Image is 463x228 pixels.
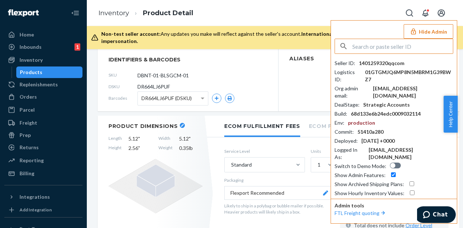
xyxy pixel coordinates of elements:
[20,170,34,177] div: Billing
[68,6,82,20] button: Close Navigation
[138,135,140,142] span: "
[224,203,334,215] p: Likely to ship in a polybag or bubble mailer if possible. Heavier products will likely ship in a ...
[20,56,43,64] div: Inventory
[224,177,334,183] p: Packaging
[4,91,82,103] a: Orders
[289,56,449,61] h2: Aliases
[109,72,137,78] span: SKU
[75,43,80,51] div: 1
[365,69,453,83] div: 01GTGMJQ6MP8N5MBRM1G39BWZ7
[158,135,173,142] span: Width
[16,66,83,78] a: Products
[20,69,42,76] div: Products
[335,172,386,179] div: Show Admin Features :
[417,206,456,224] iframe: Opens a widget where you can chat to one of our agents
[20,106,35,113] div: Parcel
[101,30,451,45] div: Any updates you make will reflect against the seller's account.
[137,83,170,90] span: DR664LJ6PUF
[373,85,453,99] div: [EMAIL_ADDRESS][DOMAIN_NAME]
[335,69,361,83] div: Logistics ID :
[128,135,152,142] span: 5.12
[231,161,252,168] div: Standard
[109,145,122,152] span: Height
[4,191,82,203] button: Integrations
[4,117,82,129] a: Freight
[20,157,44,164] div: Reporting
[20,144,39,151] div: Returns
[335,85,369,99] div: Org admin email :
[335,190,404,197] div: Show Hourly Inventory Values :
[335,110,347,117] div: Build :
[443,96,458,133] button: Help Center
[109,95,137,101] span: Barcodes
[318,161,320,168] div: 1
[369,146,453,161] div: [EMAIL_ADDRESS][DOMAIN_NAME]
[109,135,122,142] span: Length
[8,9,39,17] img: Flexport logo
[4,54,82,66] a: Inventory
[335,60,355,67] div: Seller ID :
[404,24,453,39] button: Hide Admin
[20,81,58,88] div: Replenishments
[335,181,404,188] div: Show Archived Shipping Plans :
[434,6,449,20] button: Open account menu
[20,43,42,51] div: Inbounds
[4,129,82,141] a: Prep
[109,123,178,129] h2: Product Dimensions
[141,92,192,104] span: DR664LJ6PUF (DSKU)
[20,132,31,139] div: Prep
[143,9,193,17] a: Product Detail
[359,60,404,67] div: 1401259320qqcom
[335,128,354,135] div: Commit :
[230,161,231,168] input: Standard
[179,145,203,152] span: 0.35 lb
[361,137,395,145] div: [DATE] +0000
[224,116,300,137] li: Ecom Fulfillment Fees
[109,56,267,63] span: identifiers & barcodes
[335,210,387,216] a: FTL Freight quoting
[309,116,422,135] li: Ecom Fulfillment Storage Fees
[20,193,50,201] div: Integrations
[4,29,82,40] a: Home
[402,6,417,20] button: Open Search Box
[101,31,161,37] span: Non-test seller account:
[4,206,82,214] a: Add Integration
[4,155,82,166] a: Reporting
[335,202,453,209] p: Admin tools
[20,119,37,126] div: Freight
[4,168,82,179] a: Billing
[4,104,82,116] a: Parcel
[348,119,375,126] div: production
[4,41,82,53] a: Inbounds1
[363,101,410,108] div: Strategic Accounts
[128,145,152,152] span: 2.56
[335,119,344,126] div: Env :
[20,93,37,100] div: Orders
[189,135,191,142] span: "
[352,39,453,53] input: Search or paste seller ID
[351,110,421,117] div: 68d133e6b24edc0009032114
[20,207,52,213] div: Add Integration
[311,148,334,154] label: Units
[335,101,360,108] div: DealStage :
[179,135,203,142] span: 5.12
[418,6,433,20] button: Open notifications
[357,128,383,135] div: 51410a280
[4,79,82,90] a: Replenishments
[109,83,137,90] span: DSKU
[224,148,305,154] label: Service Level
[158,145,173,152] span: Weight
[4,142,82,153] a: Returns
[20,31,34,38] div: Home
[335,163,386,170] div: Switch to Demo Mode :
[335,137,358,145] div: Deployed :
[98,9,129,17] a: Inventory
[335,146,365,161] div: Logged In As :
[93,3,199,24] ol: breadcrumbs
[138,145,140,151] span: "
[224,186,334,200] button: Flexport Recommended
